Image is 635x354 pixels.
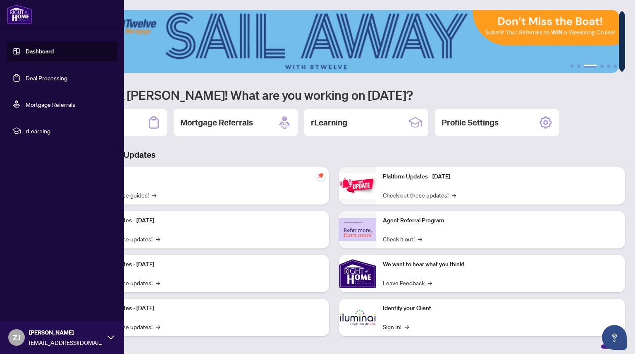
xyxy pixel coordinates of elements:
[26,101,75,108] a: Mortgage Referrals
[383,322,409,331] a: Sign In!→
[577,65,580,68] button: 2
[383,190,456,200] a: Check out these updates!→
[383,278,432,287] a: Leave Feedback→
[43,87,625,103] h1: Welcome back [PERSON_NAME]! What are you working on [DATE]?
[383,172,618,181] p: Platform Updates - [DATE]
[87,172,322,181] p: Self-Help
[405,322,409,331] span: →
[383,260,618,269] p: We want to hear what you think!
[607,65,610,68] button: 5
[156,278,160,287] span: →
[339,218,376,241] img: Agent Referral Program
[339,299,376,336] img: Identify your Client
[418,234,422,243] span: →
[442,117,499,128] h2: Profile Settings
[428,278,432,287] span: →
[339,255,376,292] img: We want to hear what you think!
[316,171,326,181] span: pushpin
[87,260,322,269] p: Platform Updates - [DATE]
[584,65,597,68] button: 3
[339,173,376,199] img: Platform Updates - June 23, 2025
[383,234,422,243] a: Check it out!→
[156,322,160,331] span: →
[156,234,160,243] span: →
[29,338,103,347] span: [EMAIL_ADDRESS][DOMAIN_NAME]
[29,328,103,337] span: [PERSON_NAME]
[43,149,625,161] h3: Brokerage & Industry Updates
[600,65,604,68] button: 4
[87,216,322,225] p: Platform Updates - [DATE]
[383,304,618,313] p: Identify your Client
[602,325,627,350] button: Open asap
[26,48,54,55] a: Dashboard
[13,332,20,343] span: ZJ
[452,190,456,200] span: →
[180,117,253,128] h2: Mortgage Referrals
[7,4,32,24] img: logo
[383,216,618,225] p: Agent Referral Program
[26,126,112,135] span: rLearning
[43,10,619,73] img: Slide 2
[311,117,347,128] h2: rLearning
[614,65,617,68] button: 6
[152,190,156,200] span: →
[571,65,574,68] button: 1
[87,304,322,313] p: Platform Updates - [DATE]
[26,74,67,82] a: Deal Processing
